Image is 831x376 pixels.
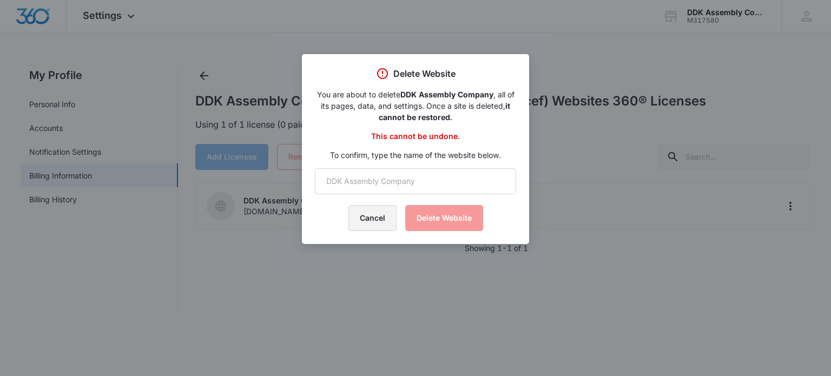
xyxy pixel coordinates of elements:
[348,205,397,231] button: Cancel
[315,149,516,161] p: To confirm, type the name of the website below.
[393,67,456,80] p: Delete Website
[400,90,493,99] strong: DDK Assembly Company
[315,89,516,123] p: You are about to delete , all of its pages, data, and settings. Once a site is deleted,
[315,168,516,194] input: DDK Assembly Company
[315,130,516,142] p: This cannot be undone.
